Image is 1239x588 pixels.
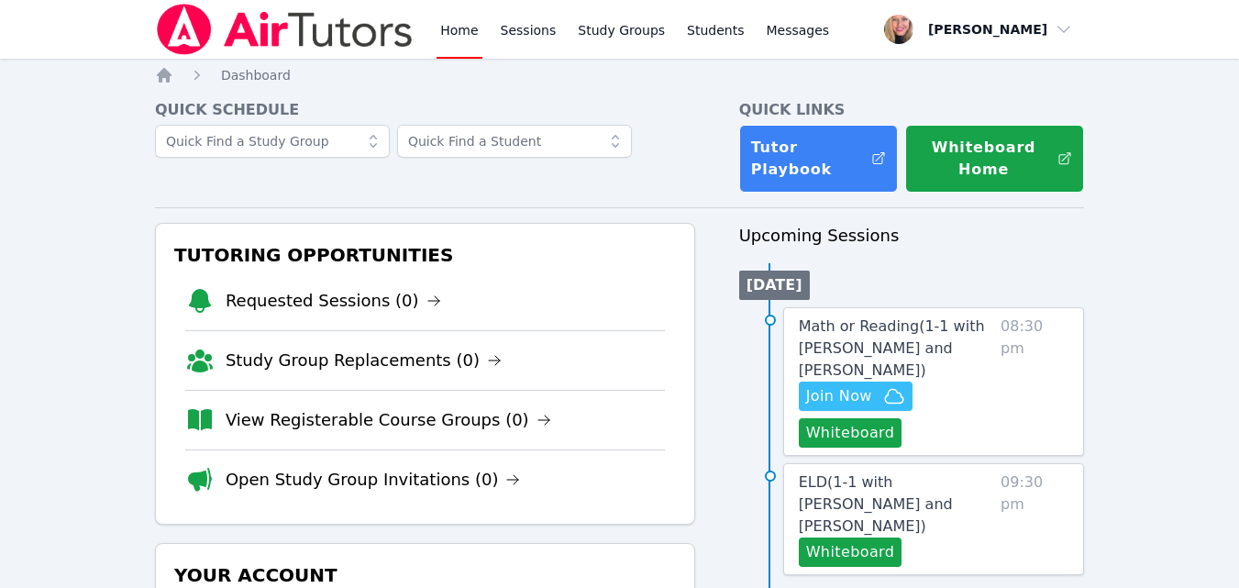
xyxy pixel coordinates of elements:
[221,68,291,83] span: Dashboard
[155,99,695,121] h4: Quick Schedule
[155,66,1084,84] nav: Breadcrumb
[799,472,993,538] a: ELD(1-1 with [PERSON_NAME] and [PERSON_NAME])
[226,407,551,433] a: View Registerable Course Groups (0)
[799,316,993,382] a: Math or Reading(1-1 with [PERSON_NAME] and [PERSON_NAME])
[226,467,521,493] a: Open Study Group Invitations (0)
[226,288,441,314] a: Requested Sessions (0)
[397,125,632,158] input: Quick Find a Student
[739,271,810,300] li: [DATE]
[221,66,291,84] a: Dashboard
[155,125,390,158] input: Quick Find a Study Group
[799,382,913,411] button: Join Now
[799,418,902,448] button: Whiteboard
[739,99,1085,121] h4: Quick Links
[171,239,680,272] h3: Tutoring Opportunities
[799,473,953,535] span: ELD ( 1-1 with [PERSON_NAME] and [PERSON_NAME] )
[799,538,902,567] button: Whiteboard
[739,223,1085,249] h3: Upcoming Sessions
[1001,472,1068,567] span: 09:30 pm
[155,4,415,55] img: Air Tutors
[806,385,872,407] span: Join Now
[739,125,899,193] a: Tutor Playbook
[226,348,502,373] a: Study Group Replacements (0)
[1001,316,1068,448] span: 08:30 pm
[799,317,985,379] span: Math or Reading ( 1-1 with [PERSON_NAME] and [PERSON_NAME] )
[767,21,830,39] span: Messages
[905,125,1084,193] button: Whiteboard Home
